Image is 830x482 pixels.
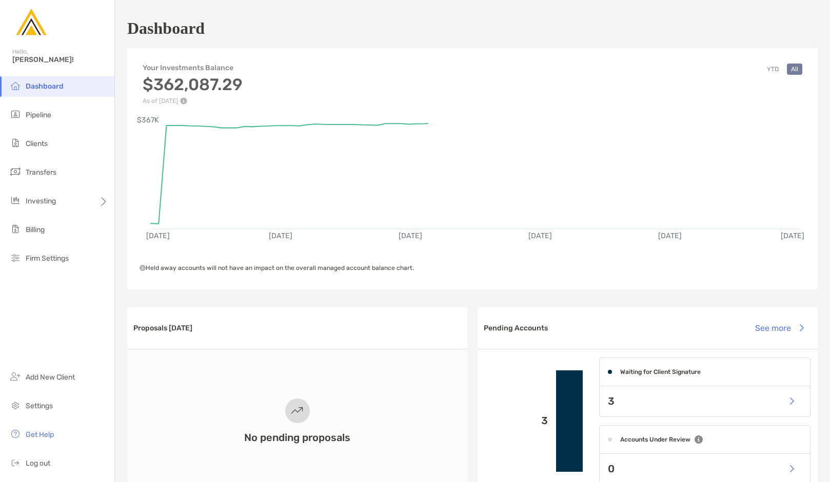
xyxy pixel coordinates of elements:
[399,232,422,240] text: [DATE]
[9,456,22,469] img: logout icon
[26,168,56,177] span: Transfers
[244,431,350,444] h3: No pending proposals
[143,97,243,104] p: As of [DATE]
[26,430,54,439] span: Get Help
[9,399,22,411] img: settings icon
[608,463,615,475] p: 0
[26,373,75,382] span: Add New Client
[781,232,804,240] text: [DATE]
[26,459,50,468] span: Log out
[269,232,292,240] text: [DATE]
[143,75,243,94] h3: $362,087.29
[528,232,552,240] text: [DATE]
[26,197,56,205] span: Investing
[26,82,64,91] span: Dashboard
[9,137,22,149] img: clients icon
[787,64,802,75] button: All
[26,139,48,148] span: Clients
[26,254,69,263] span: Firm Settings
[484,324,548,332] h3: Pending Accounts
[9,370,22,383] img: add_new_client icon
[9,165,22,178] img: transfers icon
[137,116,159,124] text: $367K
[12,4,49,41] img: Zoe Logo
[608,395,615,408] p: 3
[9,194,22,206] img: investing icon
[9,79,22,92] img: dashboard icon
[9,108,22,120] img: pipeline icon
[127,19,205,38] h1: Dashboard
[26,111,51,119] span: Pipeline
[180,97,187,104] img: Performance Info
[620,368,701,375] h4: Waiting for Client Signature
[620,436,690,443] h4: Accounts Under Review
[133,324,192,332] h3: Proposals [DATE]
[486,414,548,427] p: 3
[146,232,170,240] text: [DATE]
[9,252,22,264] img: firm-settings icon
[140,264,414,271] span: Held away accounts will not have an impact on the overall managed account balance chart.
[658,232,682,240] text: [DATE]
[26,225,45,234] span: Billing
[143,64,243,72] h4: Your Investments Balance
[747,317,812,339] button: See more
[9,223,22,235] img: billing icon
[12,55,108,64] span: [PERSON_NAME]!
[26,402,53,410] span: Settings
[763,64,783,75] button: YTD
[9,428,22,440] img: get-help icon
